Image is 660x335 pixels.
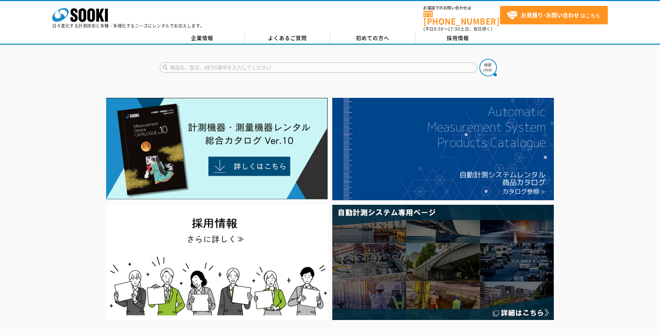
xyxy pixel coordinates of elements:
img: 自動計測システム専用ページ [332,205,554,320]
span: 初めての方へ [356,34,389,42]
img: SOOKI recruit [106,205,328,320]
span: 8:50 [434,26,444,32]
a: 初めての方へ [330,33,415,44]
input: 商品名、型式、NETIS番号を入力してください [160,62,477,73]
span: (平日 ～ 土日、祝日除く) [423,26,492,32]
p: 日々進化する計測技術と多種・多様化するニーズにレンタルでお応えします。 [52,24,205,28]
img: btn_search.png [479,59,497,76]
a: 企業情報 [160,33,245,44]
a: 採用情報 [415,33,501,44]
span: 17:30 [448,26,460,32]
span: お電話でのお問い合わせは [423,6,500,10]
strong: お見積り･お問い合わせ [521,11,579,19]
a: よくあるご質問 [245,33,330,44]
a: [PHONE_NUMBER] [423,11,500,25]
img: 自動計測システムカタログ [332,98,554,200]
img: Catalog Ver10 [106,98,328,200]
span: はこちら [507,10,600,21]
a: お見積り･お問い合わせはこちら [500,6,608,24]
